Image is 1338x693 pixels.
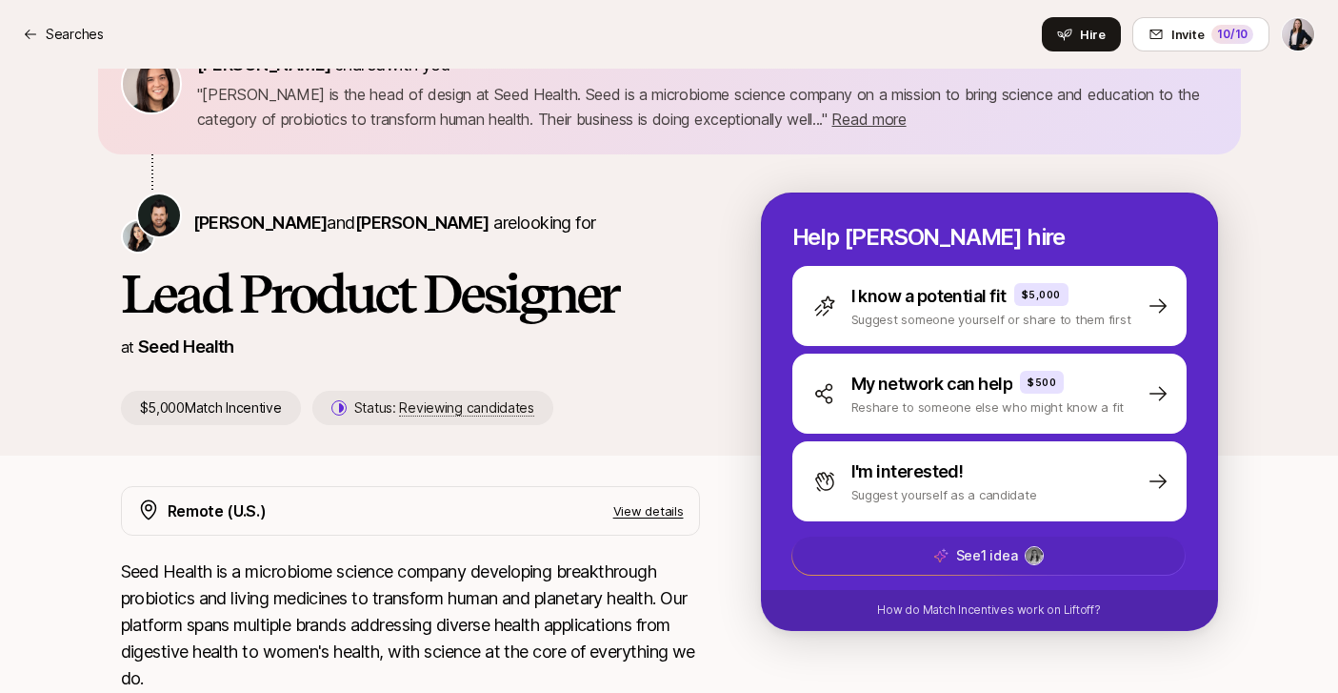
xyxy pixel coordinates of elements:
[121,335,134,359] p: at
[1211,25,1253,44] div: 10 /10
[123,55,180,112] img: 71d7b91d_d7cb_43b4_a7ea_a9b2f2cc6e03.jpg
[791,536,1186,576] button: See1 idea
[193,210,596,236] p: are looking for
[851,283,1007,310] p: I know a potential fit
[1028,375,1056,390] p: $500
[121,391,301,425] p: $5,000 Match Incentive
[1042,17,1121,51] button: Hire
[1171,25,1204,44] span: Invite
[955,544,1017,567] p: See 1 idea
[138,336,234,357] a: Seed Health
[851,310,1131,329] p: Suggest someone yourself or share to them first
[355,213,489,233] span: [PERSON_NAME]
[168,499,267,523] p: Remote (U.S.)
[877,601,1100,619] p: How do Match Incentives work on Liftoff?
[851,397,1125,417] p: Reshare to someone else who might know a fit
[1282,18,1314,51] img: Mary Severson
[354,397,534,419] p: Status:
[1026,547,1043,564] img: 4a4ea5f2_0b74_4c6b_b799_62e96aaf5084.jpg
[121,559,700,692] p: Seed Health is a microbiome science company developing breakthrough probiotics and living medicin...
[613,501,684,520] p: View details
[1281,17,1315,51] button: Mary Severson
[792,224,1187,251] p: Help [PERSON_NAME] hire
[399,399,533,417] span: Reviewing candidates
[138,194,180,236] img: Ben Grove
[197,82,1218,132] p: " [PERSON_NAME] is the head of design at Seed Health. Seed is a microbiome science company on a m...
[327,213,489,233] span: and
[831,110,906,129] span: Read more
[121,265,700,322] h1: Lead Product Designer
[193,213,328,233] span: [PERSON_NAME]
[1132,17,1269,51] button: Invite10/10
[851,459,964,485] p: I'm interested!
[851,371,1013,397] p: My network can help
[1080,25,1106,44] span: Hire
[1022,287,1061,302] p: $5,000
[123,221,153,252] img: Jennifer Lee
[46,23,104,46] p: Searches
[851,485,1037,504] p: Suggest yourself as a candidate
